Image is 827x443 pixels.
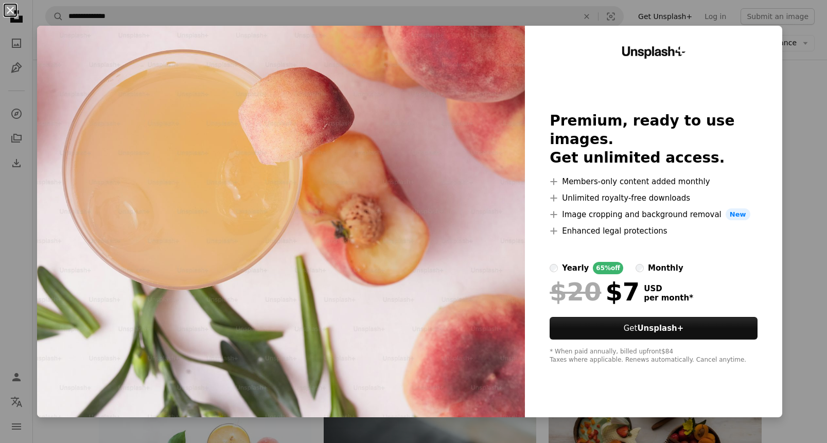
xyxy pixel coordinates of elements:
[648,262,683,274] div: monthly
[644,284,693,293] span: USD
[636,264,644,272] input: monthly
[637,324,683,333] strong: Unsplash+
[550,264,558,272] input: yearly65%off
[550,208,758,221] li: Image cropping and background removal
[550,278,640,305] div: $7
[550,192,758,204] li: Unlimited royalty-free downloads
[593,262,623,274] div: 65% off
[550,112,758,167] h2: Premium, ready to use images. Get unlimited access.
[550,317,758,340] button: GetUnsplash+
[562,262,589,274] div: yearly
[550,278,601,305] span: $20
[550,348,758,364] div: * When paid annually, billed upfront $84 Taxes where applicable. Renews automatically. Cancel any...
[550,225,758,237] li: Enhanced legal protections
[644,293,693,303] span: per month *
[550,175,758,188] li: Members-only content added monthly
[726,208,750,221] span: New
